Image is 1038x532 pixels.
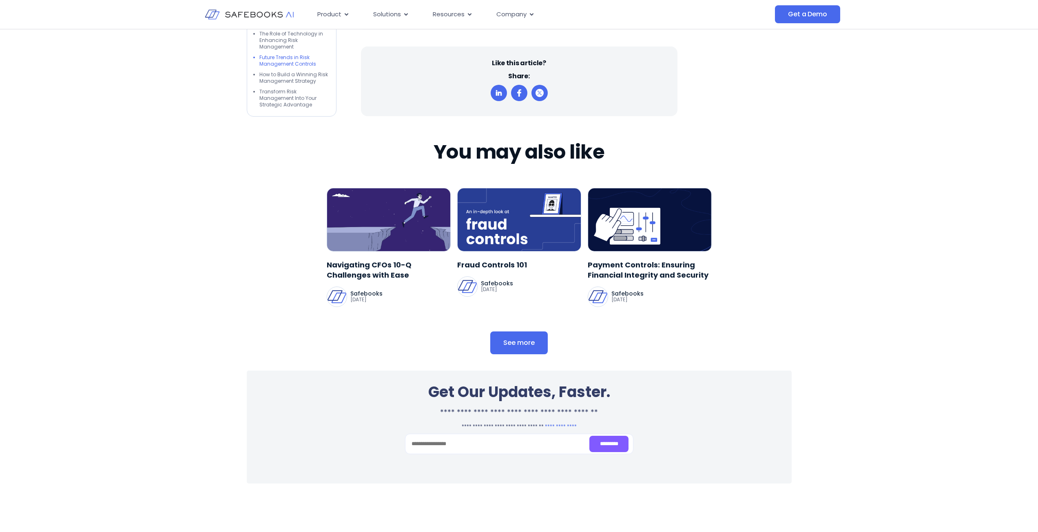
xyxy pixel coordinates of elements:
img: Fraud_Controls_101_Marketing_Materials_1-1745304639665.png [457,188,581,251]
img: CFO_10Q_Challenges_1-1745304570588.png [327,188,451,251]
li: Transform Risk Management Into Your Strategic Advantage [259,88,328,108]
li: The Role of Technology in Enhancing Risk Management [259,30,328,50]
p: Safebooks [611,291,644,296]
h6: Share: [508,72,529,81]
li: Future Trends in Risk Management Controls [259,54,328,67]
h6: Like this article? [492,59,546,68]
img: Safebooks [458,277,477,296]
p: Safebooks [481,280,513,286]
p: [DATE] [481,286,513,293]
img: Safebooks [327,287,347,307]
li: How to Build a Winning Risk Management Strategy [259,71,328,84]
p: [DATE] [350,296,383,303]
a: Fraud Controls 101 [457,260,581,270]
img: Safebooks [588,287,608,307]
p: Safebooks [350,291,383,296]
span: Product [317,10,341,19]
div: Menu Toggle [311,7,693,22]
p: [DATE] [611,296,644,303]
h2: You may also like [434,141,605,163]
a: See more [490,331,548,354]
a: Navigating CFOs 10-Q Challenges with Ease [327,260,451,280]
span: Solutions [373,10,401,19]
a: Payment Controls: Ensuring Financial Integrity and Security [588,260,712,280]
a: Get a Demo [775,5,840,23]
nav: Menu [311,7,693,22]
span: Get a Demo [788,10,827,18]
img: Payment_Controls_Financial_Integrity-1745252846260.png [588,188,712,251]
span: Resources [433,10,465,19]
span: Company [496,10,527,19]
